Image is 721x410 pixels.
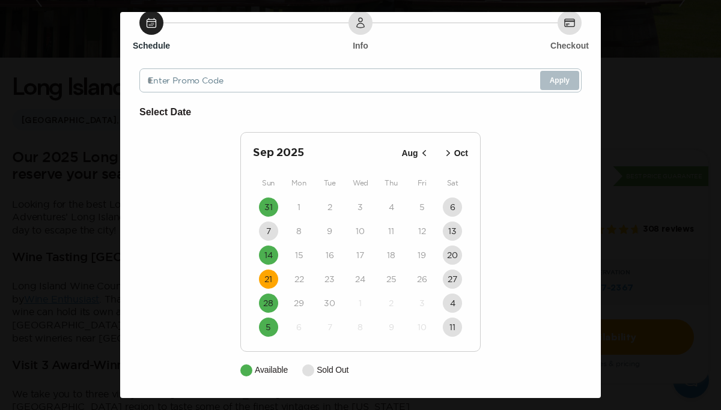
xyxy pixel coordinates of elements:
button: 22 [290,270,309,289]
time: 6 [450,201,455,213]
p: Aug [401,147,418,160]
time: 29 [294,297,304,309]
div: Wed [345,176,376,190]
div: Mon [284,176,314,190]
button: 6 [290,318,309,337]
button: 21 [259,270,278,289]
h6: Schedule [133,40,170,52]
button: 8 [351,318,370,337]
time: 1 [297,201,300,213]
time: 6 [296,321,302,333]
div: Fri [407,176,437,190]
time: 28 [263,297,273,309]
time: 10 [418,321,427,333]
time: 21 [264,273,272,285]
time: 27 [448,273,457,285]
time: 9 [327,225,332,237]
button: 1 [351,294,370,313]
time: 12 [418,225,426,237]
time: 1 [359,297,362,309]
time: 17 [356,249,364,261]
time: 18 [387,249,395,261]
button: 28 [259,294,278,313]
button: 3 [412,294,431,313]
button: 4 [443,294,462,313]
time: 20 [447,249,458,261]
button: 6 [443,197,462,217]
button: 13 [443,222,462,241]
button: 7 [320,318,339,337]
time: 7 [327,321,332,333]
time: 16 [326,249,334,261]
time: 11 [388,225,394,237]
button: 2 [382,294,401,313]
time: 15 [295,249,303,261]
time: 8 [357,321,363,333]
button: 24 [351,270,370,289]
time: 11 [449,321,455,333]
h6: Select Date [139,104,582,120]
button: 8 [290,222,309,241]
p: Oct [454,147,468,160]
button: 4 [382,197,401,217]
time: 19 [418,249,426,261]
button: 16 [320,246,339,265]
button: 27 [443,270,462,289]
button: 11 [443,318,462,337]
button: 3 [351,197,370,217]
button: 26 [412,270,431,289]
time: 14 [264,249,273,261]
time: 4 [389,201,394,213]
button: 20 [443,246,462,265]
time: 8 [296,225,302,237]
button: Oct [439,143,472,163]
time: 25 [386,273,397,285]
div: Sat [437,176,468,190]
button: 14 [259,246,278,265]
button: 19 [412,246,431,265]
time: 30 [324,297,335,309]
time: 23 [324,273,335,285]
button: 18 [382,246,401,265]
button: 10 [351,222,370,241]
time: 9 [389,321,394,333]
time: 24 [355,273,365,285]
time: 3 [357,201,363,213]
p: Available [255,364,288,376]
button: 31 [259,197,278,217]
time: 5 [266,321,271,333]
button: 29 [290,294,309,313]
button: 9 [320,222,339,241]
time: 5 [419,201,425,213]
time: 7 [266,225,271,237]
h6: Checkout [550,40,589,52]
time: 26 [417,273,427,285]
button: 12 [412,222,431,241]
div: Tue [314,176,345,190]
button: 2 [320,197,339,217]
button: 25 [382,270,401,289]
button: 9 [382,318,401,337]
h2: Sep 2025 [253,145,398,161]
time: 3 [419,297,425,309]
button: 5 [259,318,278,337]
button: 10 [412,318,431,337]
p: Sold Out [317,364,348,376]
button: 23 [320,270,339,289]
button: 5 [412,197,431,217]
h6: Info [353,40,368,52]
div: Sun [253,176,284,190]
button: 11 [382,222,401,241]
button: Aug [398,143,433,163]
button: 1 [290,197,309,217]
div: Thu [376,176,407,190]
time: 13 [448,225,457,237]
button: 30 [320,294,339,313]
time: 2 [327,201,332,213]
time: 4 [450,297,455,309]
time: 10 [356,225,365,237]
button: 7 [259,222,278,241]
time: 2 [389,297,394,309]
button: 17 [351,246,370,265]
button: 15 [290,246,309,265]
